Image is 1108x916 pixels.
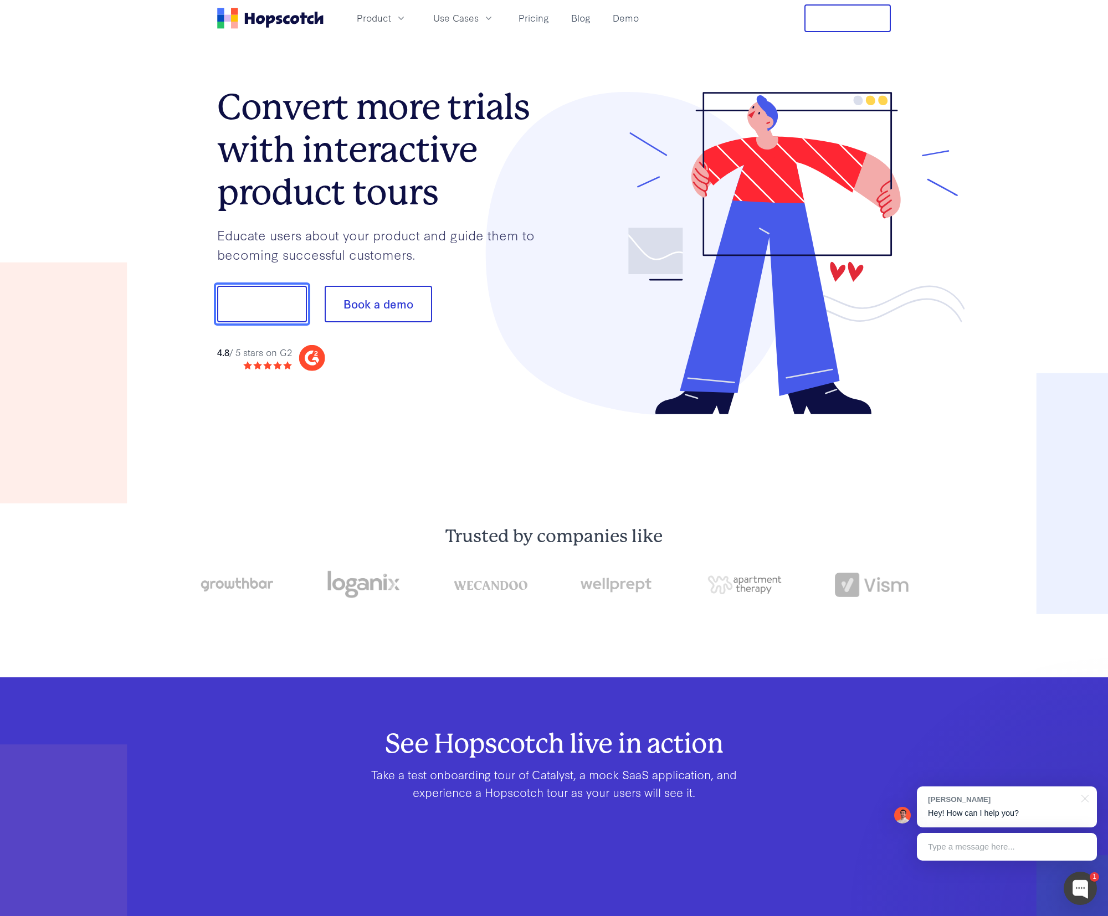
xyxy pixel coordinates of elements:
[567,9,595,27] a: Blog
[835,573,909,597] img: vism logo
[326,565,400,604] img: loganix-logo
[217,286,307,322] button: Show me!
[199,578,273,591] img: growthbar-logo
[804,4,891,32] button: Free Trial
[217,86,554,213] h1: Convert more trials with interactive product tours
[928,794,1075,805] div: [PERSON_NAME]
[350,9,413,27] button: Product
[608,9,643,27] a: Demo
[1090,872,1099,882] div: 1
[928,807,1086,819] p: Hey! How can I help you?
[357,11,391,25] span: Product
[253,733,855,753] h2: See Hopscotch live in action
[581,574,654,595] img: wellprept logo
[217,8,324,29] a: Home
[325,286,432,322] button: Book a demo
[341,765,767,801] p: Take a test onboarding tour of Catalyst, a mock SaaS application, and experience a Hopscotch tour...
[217,346,229,358] strong: 4.8
[433,11,479,25] span: Use Cases
[217,225,554,264] p: Educate users about your product and guide them to becoming successful customers.
[917,833,1097,861] div: Type a message here...
[894,807,911,824] img: Mark Spera
[514,9,553,27] a: Pricing
[146,526,962,548] h2: Trusted by companies like
[707,575,781,594] img: png-apartment-therapy-house-studio-apartment-home
[427,9,501,27] button: Use Cases
[454,579,527,590] img: wecandoo-logo
[217,346,292,359] div: / 5 stars on G2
